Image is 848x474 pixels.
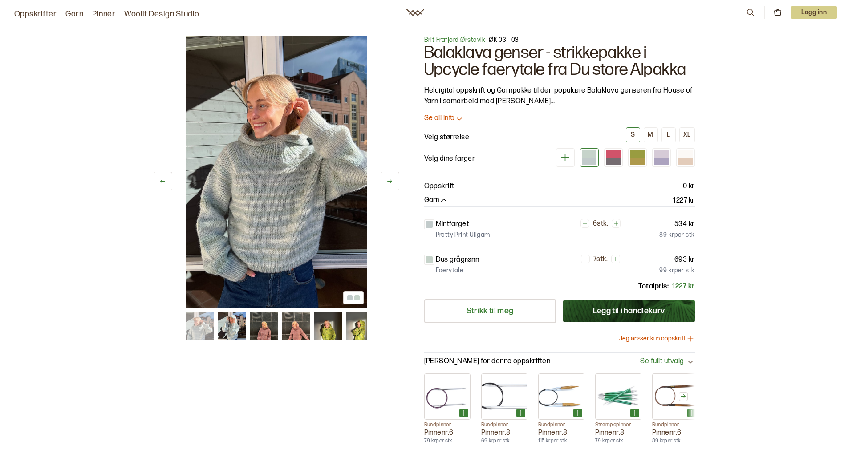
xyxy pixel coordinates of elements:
[436,266,464,275] p: Faerytale
[436,231,490,239] p: Pretty Print Ullgarn
[580,148,599,167] div: Mint
[652,438,698,445] p: 89 kr per stk.
[424,421,471,429] p: Rundpinner
[631,131,635,139] div: S
[481,429,527,438] p: Pinnenr. 8
[563,300,695,322] button: Legg til i handlekurv
[538,438,584,445] p: 115 kr per stk.
[425,374,470,419] img: Pinne
[424,181,454,192] p: Oppskrift
[424,357,695,366] button: [PERSON_NAME] for denne oppskriftenSe fullt utvalg
[424,114,695,123] button: Se all info
[481,438,527,445] p: 69 kr per stk.
[65,8,83,20] a: Garn
[424,299,556,323] a: Strikk til meg
[436,219,469,230] p: Mintfarget
[595,429,641,438] p: Pinnenr. 8
[424,438,471,445] p: 79 kr per stk.
[674,255,695,265] p: 693 kr
[424,357,551,366] p: [PERSON_NAME] for denne oppskriften
[652,429,698,438] p: Pinnenr. 6
[424,36,486,44] a: Brit Frafjord Ørstavik
[424,114,455,123] p: Se all info
[596,374,641,419] img: Pinne
[674,219,695,230] p: 534 kr
[595,421,641,429] p: Strømpepinner
[424,132,470,143] p: Velg størrelse
[648,131,653,139] div: M
[638,281,669,292] p: Totalpris:
[667,131,670,139] div: L
[593,255,608,264] p: 7 stk.
[593,219,608,229] p: 6 stk.
[538,421,584,429] p: Rundpinner
[424,45,695,78] h1: Balaklava genser - strikkepakke i Upcycle faerytale fra Du store Alpakka
[679,127,695,142] button: XL
[791,6,837,19] button: User dropdown
[436,255,479,265] p: Dus grågrønn
[652,148,671,167] div: Lilla
[676,148,695,167] div: Pastell
[659,231,694,239] p: 89 kr per stk
[186,36,367,308] img: Bilde av oppskrift
[481,421,527,429] p: Rundpinner
[595,438,641,445] p: 79 kr per stk.
[424,36,695,45] p: - ØK 03 - 03
[659,266,694,275] p: 99 kr per stk
[640,357,684,366] span: Se fullt utvalg
[628,148,647,167] div: Grønn
[406,9,424,16] a: Woolit
[626,127,640,142] button: S
[424,154,475,164] p: Velg dine farger
[683,131,691,139] div: XL
[673,195,694,206] p: 1227 kr
[619,334,695,343] button: Jeg ønsker kun oppskrift
[539,374,584,419] img: Pinne
[644,127,658,142] button: M
[424,429,471,438] p: Pinnenr. 6
[124,8,199,20] a: Woolit Design Studio
[482,374,527,419] img: Pinne
[92,8,115,20] a: Pinner
[653,374,698,419] img: Pinne
[683,181,695,192] p: 0 kr
[424,85,695,107] p: Heldigital oppskrift og Garnpakke til den populære Balaklava genseren fra House of Yarn i samarbe...
[424,196,448,205] button: Garn
[538,429,584,438] p: Pinnenr. 8
[672,281,694,292] p: 1227 kr
[661,127,676,142] button: L
[14,8,57,20] a: Oppskrifter
[791,6,837,19] p: Logg inn
[652,421,698,429] p: Rundpinner
[604,148,623,167] div: Rød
